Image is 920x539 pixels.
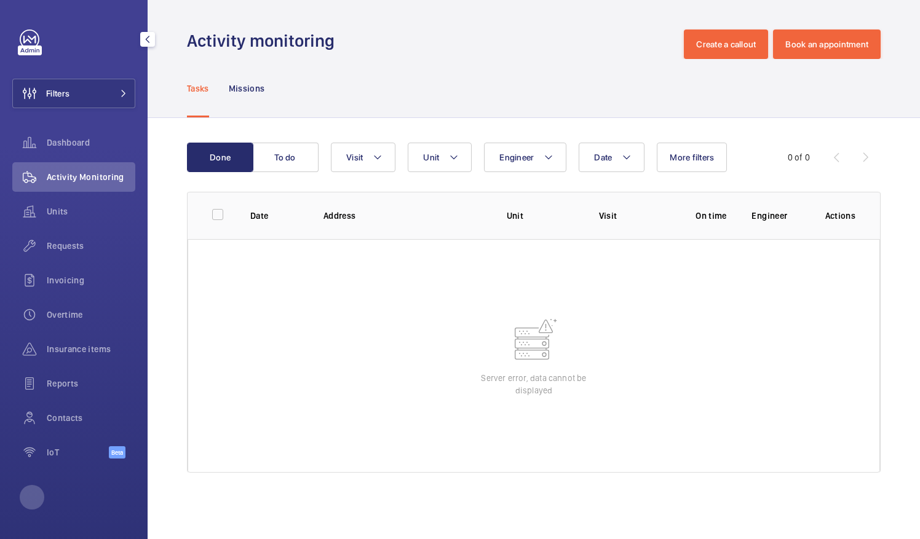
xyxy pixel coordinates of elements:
[47,412,135,424] span: Contacts
[690,210,732,222] p: On time
[187,82,209,95] p: Tasks
[331,143,395,172] button: Visit
[773,30,881,59] button: Book an appointment
[252,143,319,172] button: To do
[670,152,714,162] span: More filters
[47,343,135,355] span: Insurance items
[788,151,810,163] div: 0 of 0
[599,210,671,222] p: Visit
[187,30,342,52] h1: Activity monitoring
[507,210,579,222] p: Unit
[684,30,768,59] button: Create a callout
[12,79,135,108] button: Filters
[47,171,135,183] span: Activity Monitoring
[47,205,135,218] span: Units
[423,152,439,162] span: Unit
[47,136,135,149] span: Dashboard
[346,152,363,162] span: Visit
[323,210,487,222] p: Address
[472,372,595,396] p: Server error, data cannot be displayed
[47,446,109,458] span: IoT
[657,143,727,172] button: More filters
[751,210,805,222] p: Engineer
[47,377,135,390] span: Reports
[499,152,534,162] span: Engineer
[579,143,644,172] button: Date
[408,143,472,172] button: Unit
[594,152,612,162] span: Date
[47,274,135,286] span: Invoicing
[250,210,304,222] p: Date
[109,446,125,458] span: Beta
[825,210,855,222] p: Actions
[187,143,253,172] button: Done
[484,143,566,172] button: Engineer
[47,240,135,252] span: Requests
[46,87,69,100] span: Filters
[47,309,135,321] span: Overtime
[229,82,265,95] p: Missions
